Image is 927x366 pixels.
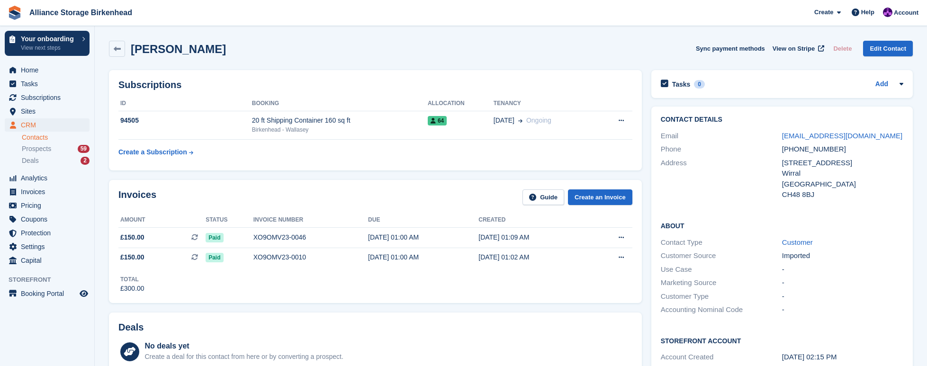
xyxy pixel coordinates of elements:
[81,157,90,165] div: 2
[21,118,78,132] span: CRM
[661,336,903,345] h2: Storefront Account
[478,252,589,262] div: [DATE] 01:02 AM
[661,264,782,275] div: Use Case
[5,254,90,267] a: menu
[428,116,447,125] span: 64
[526,116,551,124] span: Ongoing
[782,168,903,179] div: Wirral
[22,144,90,154] a: Prospects 59
[782,352,903,363] div: [DATE] 02:15 PM
[5,213,90,226] a: menu
[118,189,156,205] h2: Invoices
[368,232,478,242] div: [DATE] 01:00 AM
[478,232,589,242] div: [DATE] 01:09 AM
[661,352,782,363] div: Account Created
[118,116,252,125] div: 94505
[672,80,691,89] h2: Tasks
[206,213,253,228] th: Status
[21,185,78,198] span: Invoices
[661,221,903,230] h2: About
[661,304,782,315] div: Accounting Nominal Code
[5,185,90,198] a: menu
[661,158,782,200] div: Address
[5,105,90,118] a: menu
[78,145,90,153] div: 59
[252,125,428,134] div: Birkenhead - Wallasey
[661,237,782,248] div: Contact Type
[494,96,597,111] th: Tenancy
[861,8,874,17] span: Help
[252,96,428,111] th: Booking
[368,213,478,228] th: Due
[120,275,144,284] div: Total
[144,340,343,352] div: No deals yet
[5,91,90,104] a: menu
[5,63,90,77] a: menu
[21,287,78,300] span: Booking Portal
[782,277,903,288] div: -
[8,6,22,20] img: stora-icon-8386f47178a22dfd0bd8f6a31ec36ba5ce8667c1dd55bd0f319d3a0aa187defe.svg
[22,144,51,153] span: Prospects
[694,80,705,89] div: 0
[522,189,564,205] a: Guide
[21,44,77,52] p: View next steps
[568,189,632,205] a: Create an Invoice
[120,284,144,294] div: £300.00
[144,352,343,362] div: Create a deal for this contact from here or by converting a prospect.
[26,5,136,20] a: Alliance Storage Birkenhead
[21,36,77,42] p: Your onboarding
[21,77,78,90] span: Tasks
[782,179,903,190] div: [GEOGRAPHIC_DATA]
[78,288,90,299] a: Preview store
[696,41,765,56] button: Sync payment methods
[894,8,918,18] span: Account
[120,252,144,262] span: £150.00
[782,291,903,302] div: -
[21,105,78,118] span: Sites
[5,77,90,90] a: menu
[368,252,478,262] div: [DATE] 01:00 AM
[782,250,903,261] div: Imported
[875,79,888,90] a: Add
[661,277,782,288] div: Marketing Source
[21,254,78,267] span: Capital
[131,43,226,55] h2: [PERSON_NAME]
[661,116,903,124] h2: Contact Details
[22,156,39,165] span: Deals
[21,199,78,212] span: Pricing
[120,232,144,242] span: £150.00
[478,213,589,228] th: Created
[5,287,90,300] a: menu
[5,226,90,240] a: menu
[782,144,903,155] div: [PHONE_NUMBER]
[22,133,90,142] a: Contacts
[21,213,78,226] span: Coupons
[118,143,193,161] a: Create a Subscription
[206,253,223,262] span: Paid
[253,213,368,228] th: Invoice number
[21,91,78,104] span: Subscriptions
[22,156,90,166] a: Deals 2
[829,41,855,56] button: Delete
[863,41,913,56] a: Edit Contact
[5,240,90,253] a: menu
[661,131,782,142] div: Email
[253,232,368,242] div: XO9OMV23-0046
[5,118,90,132] a: menu
[206,233,223,242] span: Paid
[253,252,368,262] div: XO9OMV23-0010
[782,264,903,275] div: -
[5,171,90,185] a: menu
[769,41,826,56] a: View on Stripe
[5,199,90,212] a: menu
[782,189,903,200] div: CH48 8BJ
[118,96,252,111] th: ID
[21,171,78,185] span: Analytics
[118,213,206,228] th: Amount
[782,238,813,246] a: Customer
[883,8,892,17] img: Romilly Norton
[118,80,632,90] h2: Subscriptions
[118,147,187,157] div: Create a Subscription
[661,250,782,261] div: Customer Source
[21,240,78,253] span: Settings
